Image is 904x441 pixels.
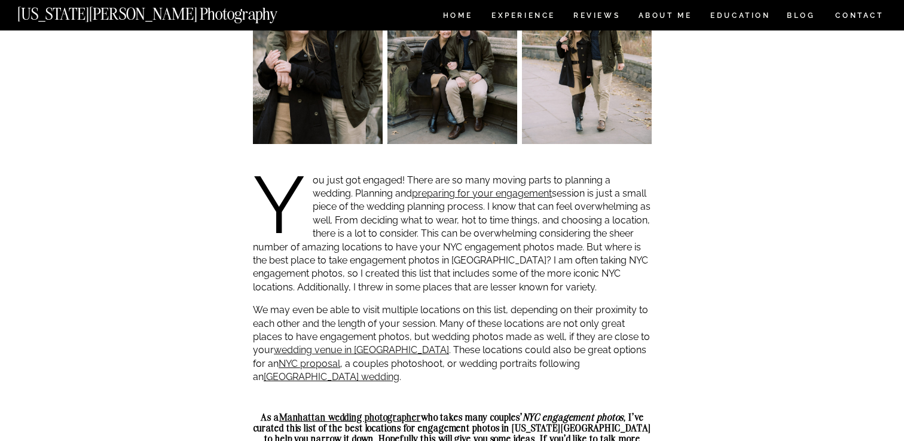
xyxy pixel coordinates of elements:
[253,174,652,295] p: You just got engaged! There are so many moving parts to planning a wedding. Planning and session ...
[274,344,449,356] a: wedding venue in [GEOGRAPHIC_DATA]
[279,411,421,423] a: Manhattan wedding photographer
[17,6,317,16] a: [US_STATE][PERSON_NAME] Photography
[835,9,884,22] a: CONTACT
[523,411,624,423] em: NYC engagement photos
[709,12,772,22] a: EDUCATION
[573,12,618,22] a: REVIEWS
[279,358,340,369] a: NYC proposal
[441,12,475,22] a: HOME
[638,12,692,22] a: ABOUT ME
[491,12,554,22] a: Experience
[412,188,552,199] a: preparing for your engagement
[253,304,652,384] p: We may even be able to visit multiple locations on this list, depending on their proximity to eac...
[264,371,399,382] a: [GEOGRAPHIC_DATA] wedding
[787,12,816,22] a: BLOG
